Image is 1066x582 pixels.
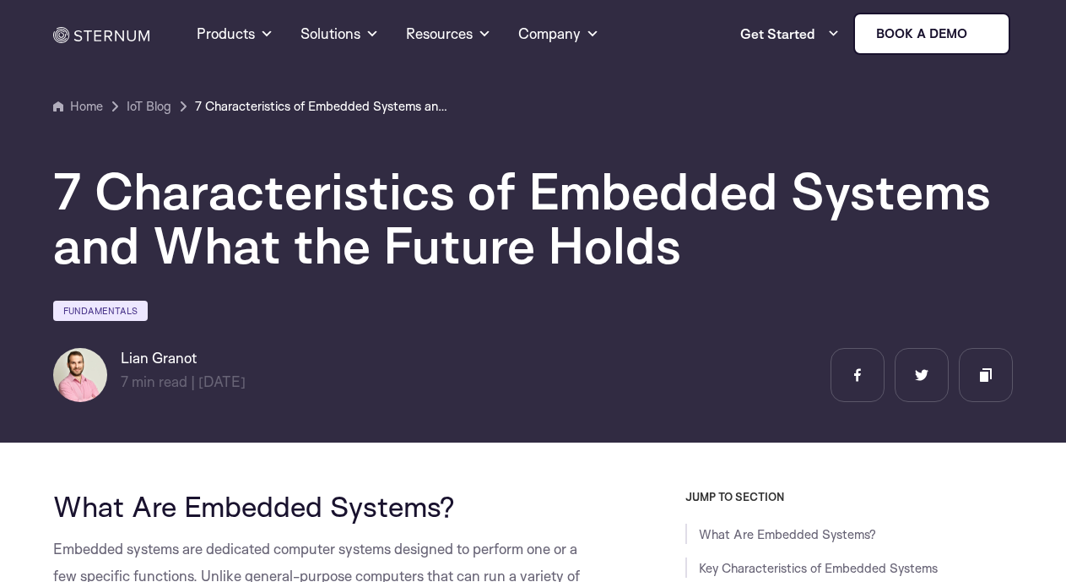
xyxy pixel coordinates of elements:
a: Key Characteristics of Embedded Systems [699,560,938,576]
a: IoT Blog [127,96,171,117]
a: Solutions [300,3,379,64]
h1: 7 Characteristics of Embedded Systems and What the Future Holds [53,164,1013,272]
a: Fundamentals [53,301,148,321]
span: min read | [121,373,195,390]
a: Home [53,96,103,117]
a: Get Started [740,17,840,51]
a: 7 Characteristics of Embedded Systems and What the Future Holds [195,96,448,117]
a: Company [518,3,599,64]
span: What Are Embedded Systems? [53,488,455,524]
a: Book a demo [853,13,1010,55]
h6: Lian Granot [121,348,246,368]
img: sternum iot [974,27,988,41]
span: [DATE] [198,373,246,390]
img: Lian Granot [53,348,107,402]
span: 7 [121,373,128,390]
a: Products [197,3,273,64]
a: Resources [406,3,491,64]
h3: JUMP TO SECTION [685,490,1013,503]
a: What Are Embedded Systems? [699,526,876,542]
